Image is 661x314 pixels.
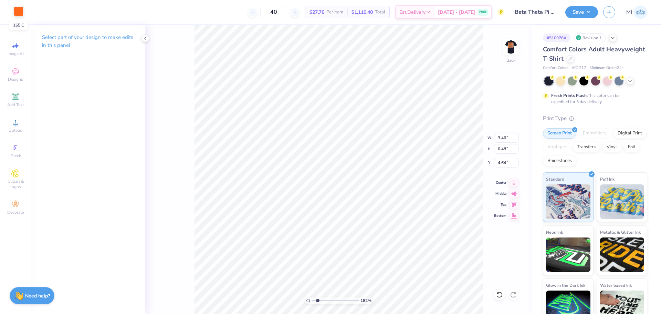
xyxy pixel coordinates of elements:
[546,175,564,183] span: Standard
[543,33,570,42] div: # 510976A
[546,184,590,219] img: Standard
[352,9,373,16] span: $1,110.40
[7,102,24,108] span: Add Text
[546,237,590,272] img: Neon Ink
[574,33,606,42] div: Revision 1
[375,9,385,16] span: Total
[600,237,644,272] img: Metallic & Glitter Ink
[9,128,22,133] span: Upload
[602,142,621,152] div: Vinyl
[546,282,585,289] span: Glow in the Dark Ink
[600,282,632,289] span: Water based Ink
[565,6,598,18] button: Save
[494,180,506,185] span: Center
[438,9,475,16] span: [DATE] - [DATE]
[326,9,343,16] span: Per Item
[479,10,486,14] span: FREE
[626,6,647,19] a: MI
[600,184,644,219] img: Puff Ink
[626,8,632,16] span: MI
[623,142,640,152] div: Foil
[42,33,134,49] p: Select part of your design to make edits in this panel
[309,9,324,16] span: $27.76
[399,9,426,16] span: Est. Delivery
[494,202,506,207] span: Top
[494,191,506,196] span: Middle
[613,128,647,139] div: Digital Print
[260,6,287,18] input: – –
[510,5,560,19] input: Untitled Design
[9,20,28,30] div: 165 C
[504,40,518,54] img: Back
[543,128,576,139] div: Screen Print
[578,128,611,139] div: Embroidery
[3,179,28,190] span: Clipart & logos
[494,213,506,218] span: Bottom
[543,45,645,63] span: Comfort Colors Adult Heavyweight T-Shirt
[25,293,50,299] strong: Need help?
[8,77,23,82] span: Designs
[543,156,576,166] div: Rhinestones
[506,57,515,63] div: Back
[634,6,647,19] img: Ma. Isabella Adad
[590,65,624,71] span: Minimum Order: 24 +
[600,229,641,236] span: Metallic & Glitter Ink
[360,297,371,304] span: 182 %
[546,229,563,236] span: Neon Ink
[8,51,24,57] span: Image AI
[572,65,586,71] span: # C1717
[543,114,647,122] div: Print Type
[543,65,568,71] span: Comfort Colors
[10,153,21,159] span: Greek
[551,93,588,98] strong: Fresh Prints Flash:
[551,92,636,105] div: This color can be expedited for 5 day delivery.
[7,210,24,215] span: Decorate
[600,175,615,183] span: Puff Ink
[573,142,600,152] div: Transfers
[543,142,570,152] div: Applique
